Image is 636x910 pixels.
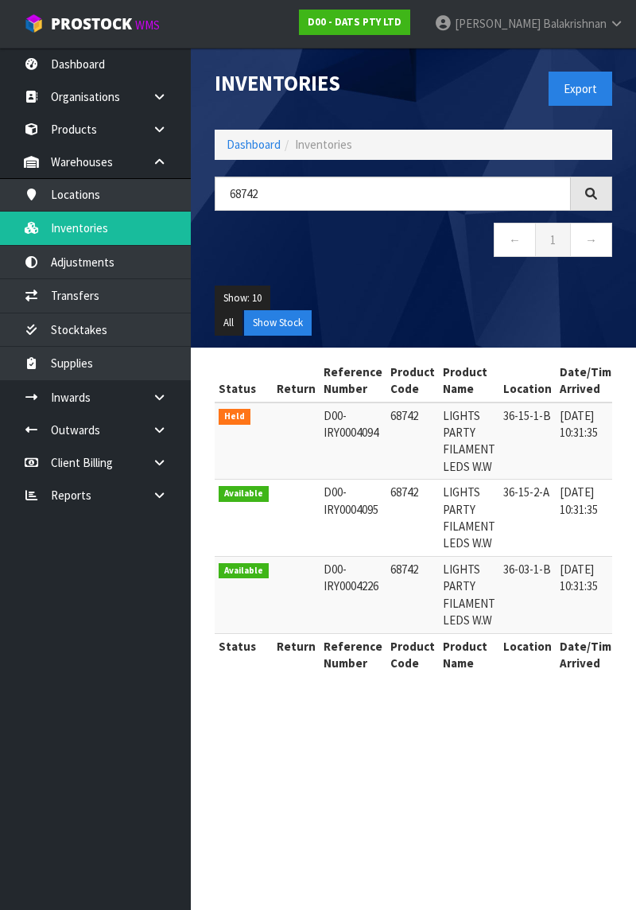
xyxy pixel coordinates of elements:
span: ProStock [51,14,132,34]
a: → [570,223,612,257]
span: Held [219,409,250,425]
td: LIGHTS PARTY FILAMENT LEDS W.W [439,402,499,480]
th: Return [273,360,320,402]
span: Inventories [295,137,352,152]
th: Location [499,633,556,675]
td: 68742 [386,556,439,633]
th: Status [215,633,273,675]
a: D00 - DATS PTY LTD [299,10,410,35]
td: 36-03-1-B [499,556,556,633]
a: 1 [535,223,571,257]
td: D00-IRY0004095 [320,480,386,557]
small: WMS [135,17,160,33]
input: Search inventories [215,177,571,211]
th: Status [215,360,273,402]
span: Available [219,563,269,579]
h1: Inventories [215,72,401,95]
th: Product Name [439,633,499,675]
button: Export [549,72,612,106]
td: [DATE] 10:31:35 [556,556,622,633]
span: [PERSON_NAME] [455,16,541,31]
td: D00-IRY0004094 [320,402,386,480]
th: Date/Time Arrived [556,633,622,675]
nav: Page navigation [215,223,612,262]
span: Available [219,486,269,502]
span: Balakrishnan [543,16,607,31]
th: Product Code [386,633,439,675]
th: Date/Time Arrived [556,360,622,402]
th: Reference Number [320,360,386,402]
td: 68742 [386,402,439,480]
a: Dashboard [227,137,281,152]
td: LIGHTS PARTY FILAMENT LEDS W.W [439,480,499,557]
th: Return [273,633,320,675]
td: 36-15-2-A [499,480,556,557]
td: 36-15-1-B [499,402,556,480]
th: Location [499,360,556,402]
a: ← [494,223,536,257]
th: Product Code [386,360,439,402]
button: Show Stock [244,310,312,336]
td: 68742 [386,480,439,557]
td: LIGHTS PARTY FILAMENT LEDS W.W [439,556,499,633]
th: Product Name [439,360,499,402]
td: [DATE] 10:31:35 [556,480,622,557]
td: [DATE] 10:31:35 [556,402,622,480]
button: All [215,310,242,336]
button: Show: 10 [215,286,270,311]
td: D00-IRY0004226 [320,556,386,633]
th: Reference Number [320,633,386,675]
strong: D00 - DATS PTY LTD [308,15,401,29]
img: cube-alt.png [24,14,44,33]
